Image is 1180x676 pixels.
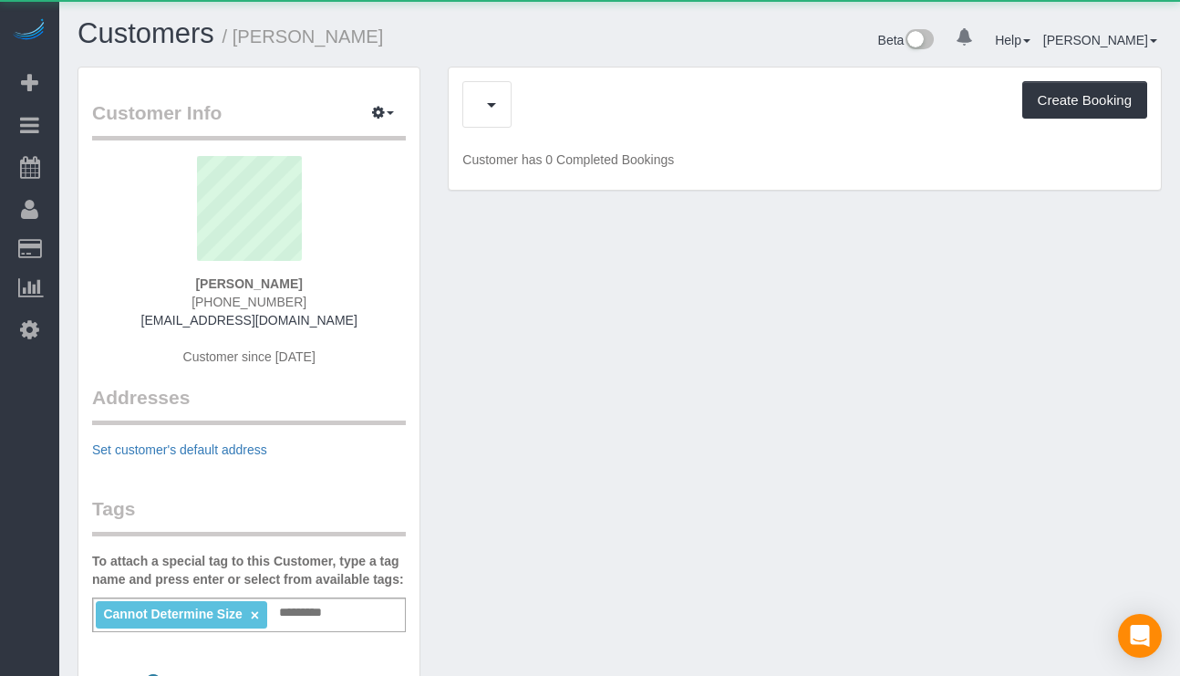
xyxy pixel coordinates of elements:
[141,313,357,328] a: [EMAIL_ADDRESS][DOMAIN_NAME]
[223,26,384,47] small: / [PERSON_NAME]
[78,17,214,49] a: Customers
[251,608,259,623] a: ×
[1118,614,1162,658] div: Open Intercom Messenger
[92,552,406,588] label: To attach a special tag to this Customer, type a tag name and press enter or select from availabl...
[92,99,406,140] legend: Customer Info
[92,442,267,457] a: Set customer's default address
[878,33,935,47] a: Beta
[195,276,302,291] strong: [PERSON_NAME]
[191,295,306,309] span: [PHONE_NUMBER]
[462,151,1147,169] p: Customer has 0 Completed Bookings
[1043,33,1157,47] a: [PERSON_NAME]
[1022,81,1147,120] button: Create Booking
[183,349,316,364] span: Customer since [DATE]
[103,607,242,621] span: Cannot Determine Size
[11,18,47,44] img: Automaid Logo
[995,33,1030,47] a: Help
[904,29,934,53] img: New interface
[92,495,406,536] legend: Tags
